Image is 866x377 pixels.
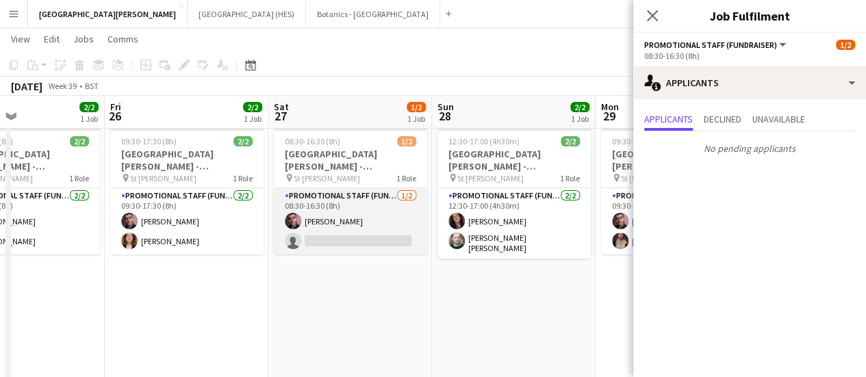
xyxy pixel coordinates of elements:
[130,173,196,183] span: St [PERSON_NAME]
[110,188,264,255] app-card-role: Promotional Staff (Fundraiser)2/209:30-17:30 (8h)[PERSON_NAME][PERSON_NAME]
[644,114,693,124] span: Applicants
[437,101,454,113] span: Sun
[38,30,65,48] a: Edit
[285,136,340,146] span: 08:30-16:30 (8h)
[601,148,754,172] h3: [GEOGRAPHIC_DATA][PERSON_NAME] - Fundraising
[73,33,94,45] span: Jobs
[274,128,427,255] app-job-card: 08:30-16:30 (8h)1/2[GEOGRAPHIC_DATA][PERSON_NAME] - Fundraising St [PERSON_NAME]1 RolePromotional...
[107,33,138,45] span: Comms
[274,101,289,113] span: Sat
[601,128,754,255] app-job-card: 09:30-17:30 (8h)2/2[GEOGRAPHIC_DATA][PERSON_NAME] - Fundraising St [PERSON_NAME]1 RolePromotional...
[110,101,121,113] span: Fri
[457,173,524,183] span: St [PERSON_NAME]
[188,1,306,27] button: [GEOGRAPHIC_DATA] (HES)
[28,1,188,27] button: [GEOGRAPHIC_DATA][PERSON_NAME]
[621,173,687,183] span: St [PERSON_NAME]
[560,173,580,183] span: 1 Role
[561,136,580,146] span: 2/2
[121,136,177,146] span: 09:30-17:30 (8h)
[570,102,589,112] span: 2/2
[396,173,416,183] span: 1 Role
[274,148,427,172] h3: [GEOGRAPHIC_DATA][PERSON_NAME] - Fundraising
[44,33,60,45] span: Edit
[110,148,264,172] h3: [GEOGRAPHIC_DATA][PERSON_NAME] - Fundraising
[397,136,416,146] span: 1/2
[11,79,42,93] div: [DATE]
[233,136,253,146] span: 2/2
[407,102,426,112] span: 1/2
[5,30,36,48] a: View
[601,188,754,255] app-card-role: Promotional Staff (Fundraiser)2/209:30-17:30 (8h)[PERSON_NAME][PERSON_NAME] Mortlock
[644,51,855,61] div: 08:30-16:30 (8h)
[435,108,454,124] span: 28
[601,101,619,113] span: Mon
[108,108,121,124] span: 26
[571,114,589,124] div: 1 Job
[102,30,144,48] a: Comms
[437,188,591,259] app-card-role: Promotional Staff (Fundraiser)2/212:30-17:00 (4h30m)[PERSON_NAME][PERSON_NAME] [PERSON_NAME]
[599,108,619,124] span: 29
[233,173,253,183] span: 1 Role
[274,188,427,255] app-card-role: Promotional Staff (Fundraiser)1/208:30-16:30 (8h)[PERSON_NAME]
[644,40,788,50] button: Promotional Staff (Fundraiser)
[752,114,805,124] span: Unavailable
[272,108,289,124] span: 27
[244,114,262,124] div: 1 Job
[633,66,866,99] div: Applicants
[704,114,741,124] span: Declined
[11,33,30,45] span: View
[612,136,667,146] span: 09:30-17:30 (8h)
[79,102,99,112] span: 2/2
[80,114,98,124] div: 1 Job
[437,128,591,259] app-job-card: 12:30-17:00 (4h30m)2/2[GEOGRAPHIC_DATA][PERSON_NAME] - Fundraising St [PERSON_NAME]1 RolePromotio...
[437,148,591,172] h3: [GEOGRAPHIC_DATA][PERSON_NAME] - Fundraising
[644,40,777,50] span: Promotional Staff (Fundraiser)
[68,30,99,48] a: Jobs
[306,1,440,27] button: Botanics - [GEOGRAPHIC_DATA]
[85,81,99,91] div: BST
[294,173,360,183] span: St [PERSON_NAME]
[110,128,264,255] app-job-card: 09:30-17:30 (8h)2/2[GEOGRAPHIC_DATA][PERSON_NAME] - Fundraising St [PERSON_NAME]1 RolePromotional...
[836,40,855,50] span: 1/2
[70,136,89,146] span: 2/2
[448,136,520,146] span: 12:30-17:00 (4h30m)
[243,102,262,112] span: 2/2
[407,114,425,124] div: 1 Job
[633,7,866,25] h3: Job Fulfilment
[45,81,79,91] span: Week 39
[633,137,866,160] p: No pending applicants
[69,173,89,183] span: 1 Role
